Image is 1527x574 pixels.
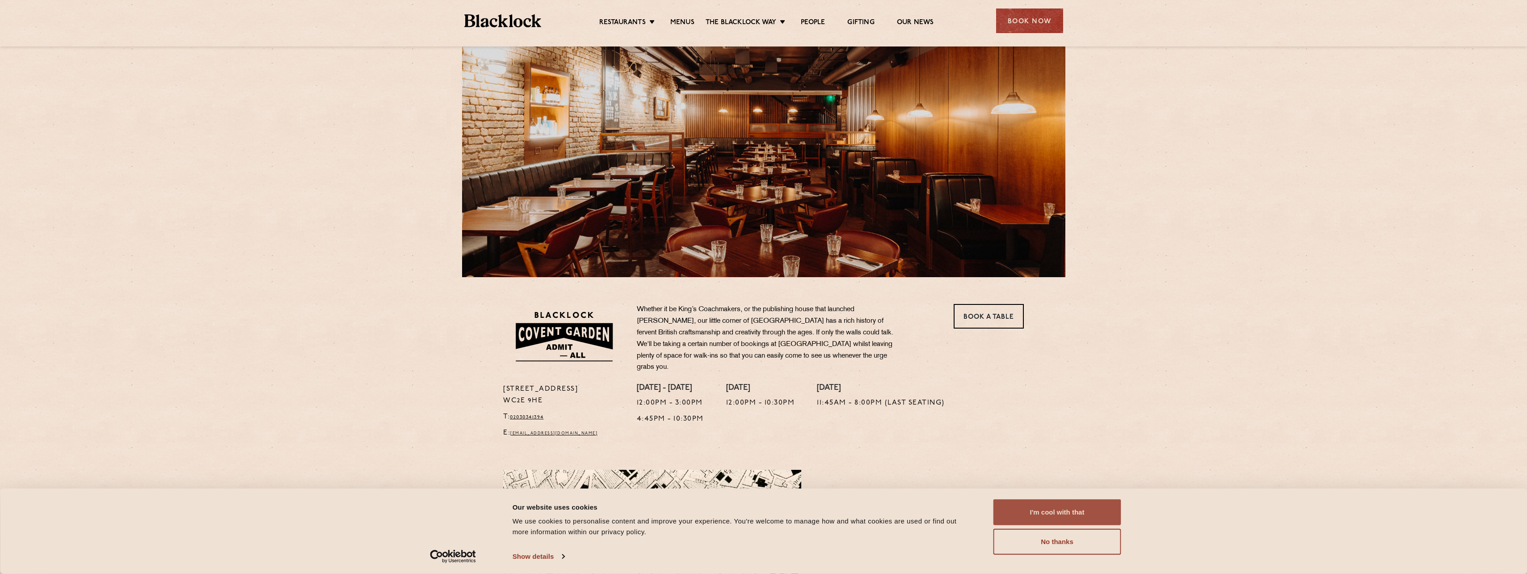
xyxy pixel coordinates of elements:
[996,8,1063,33] div: Book Now
[817,397,945,409] p: 11:45am - 8:00pm (Last Seating)
[993,499,1121,525] button: I'm cool with that
[513,502,973,512] div: Our website uses cookies
[510,431,597,435] a: [EMAIL_ADDRESS][DOMAIN_NAME]
[726,397,795,409] p: 12:00pm - 10:30pm
[510,414,544,420] a: 02030341394
[637,384,704,393] h4: [DATE] - [DATE]
[503,411,623,423] p: T:
[847,18,874,28] a: Gifting
[503,427,623,439] p: E:
[954,304,1024,329] a: Book a Table
[503,304,623,369] img: BLA_1470_CoventGarden_Website_Solid.svg
[801,18,825,28] a: People
[993,529,1121,555] button: No thanks
[503,384,623,407] p: [STREET_ADDRESS] WC2E 9HE
[464,14,542,27] img: BL_Textured_Logo-footer-cropped.svg
[599,18,646,28] a: Restaurants
[637,304,900,373] p: Whether it be King’s Coachmakers, or the publishing house that launched [PERSON_NAME], our little...
[670,18,694,28] a: Menus
[513,550,564,563] a: Show details
[414,550,492,563] a: Usercentrics Cookiebot - opens in a new window
[897,18,934,28] a: Our News
[726,384,795,393] h4: [DATE]
[637,414,704,425] p: 4:45pm - 10:30pm
[637,397,704,409] p: 12:00pm - 3:00pm
[817,384,945,393] h4: [DATE]
[706,18,776,28] a: The Blacklock Way
[513,516,973,537] div: We use cookies to personalise content and improve your experience. You're welcome to manage how a...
